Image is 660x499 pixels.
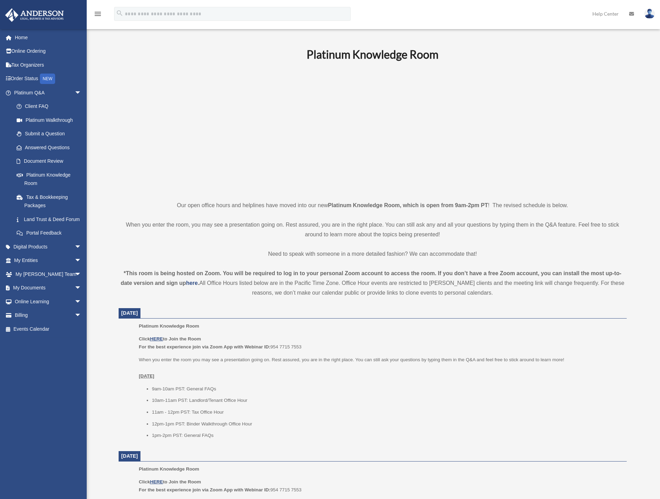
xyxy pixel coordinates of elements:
span: arrow_drop_down [75,281,88,295]
a: here [186,280,198,286]
p: When you enter the room you may see a presentation going on. Rest assured, you are in the right p... [139,356,622,380]
img: Anderson Advisors Platinum Portal [3,8,66,22]
li: 10am-11am PST: Landlord/Tenant Office Hour [152,396,622,405]
span: Platinum Knowledge Room [139,323,199,329]
b: For the best experience join via Zoom App with Webinar ID: [139,344,270,349]
a: Tax & Bookkeeping Packages [10,190,92,212]
strong: . [198,280,199,286]
span: arrow_drop_down [75,308,88,323]
p: 954 7715 7553 [139,478,622,494]
a: Tax Organizers [5,58,92,72]
a: Events Calendar [5,322,92,336]
a: HERE [150,336,163,341]
a: Land Trust & Deed Forum [10,212,92,226]
p: 954 7715 7553 [139,335,622,351]
u: [DATE] [139,373,154,379]
i: search [116,9,123,17]
b: Platinum Knowledge Room [307,48,438,61]
a: Order StatusNEW [5,72,92,86]
b: For the best experience join via Zoom App with Webinar ID: [139,487,270,492]
span: Platinum Knowledge Room [139,466,199,472]
strong: *This room is being hosted on Zoom. You will be required to log in to your personal Zoom account ... [121,270,622,286]
a: Answered Questions [10,141,92,154]
iframe: 231110_Toby_KnowledgeRoom [268,70,477,188]
a: Online Ordering [5,44,92,58]
p: When you enter the room, you may see a presentation going on. Rest assured, you are in the right ... [119,220,627,239]
div: All Office Hours listed below are in the Pacific Time Zone. Office Hour events are restricted to ... [119,269,627,298]
b: Click to Join the Room [139,479,201,484]
a: My Entitiesarrow_drop_down [5,254,92,268]
span: arrow_drop_down [75,254,88,268]
img: User Pic [644,9,655,19]
li: 1pm-2pm PST: General FAQs [152,431,622,440]
li: 11am - 12pm PST: Tax Office Hour [152,408,622,416]
a: Digital Productsarrow_drop_down [5,240,92,254]
a: Document Review [10,154,92,168]
div: NEW [40,74,55,84]
a: menu [94,12,102,18]
span: [DATE] [121,453,138,459]
a: Platinum Q&Aarrow_drop_down [5,86,92,100]
a: Home [5,31,92,44]
li: 9am-10am PST: General FAQs [152,385,622,393]
i: menu [94,10,102,18]
a: HERE [150,479,163,484]
span: arrow_drop_down [75,86,88,100]
a: Platinum Knowledge Room [10,168,88,190]
a: Online Learningarrow_drop_down [5,295,92,308]
strong: Platinum Knowledge Room, which is open from 9am-2pm PT [328,202,488,208]
span: [DATE] [121,310,138,316]
a: Platinum Walkthrough [10,113,92,127]
a: My [PERSON_NAME] Teamarrow_drop_down [5,267,92,281]
b: Click to Join the Room [139,336,201,341]
p: Need to speak with someone in a more detailed fashion? We can accommodate that! [119,249,627,259]
a: Submit a Question [10,127,92,141]
a: My Documentsarrow_drop_down [5,281,92,295]
a: Billingarrow_drop_down [5,308,92,322]
a: Portal Feedback [10,226,92,240]
span: arrow_drop_down [75,295,88,309]
span: arrow_drop_down [75,240,88,254]
a: Client FAQ [10,100,92,113]
span: arrow_drop_down [75,267,88,281]
p: Our open office hours and helplines have moved into our new ! The revised schedule is below. [119,201,627,210]
li: 12pm-1pm PST: Binder Walkthrough Office Hour [152,420,622,428]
